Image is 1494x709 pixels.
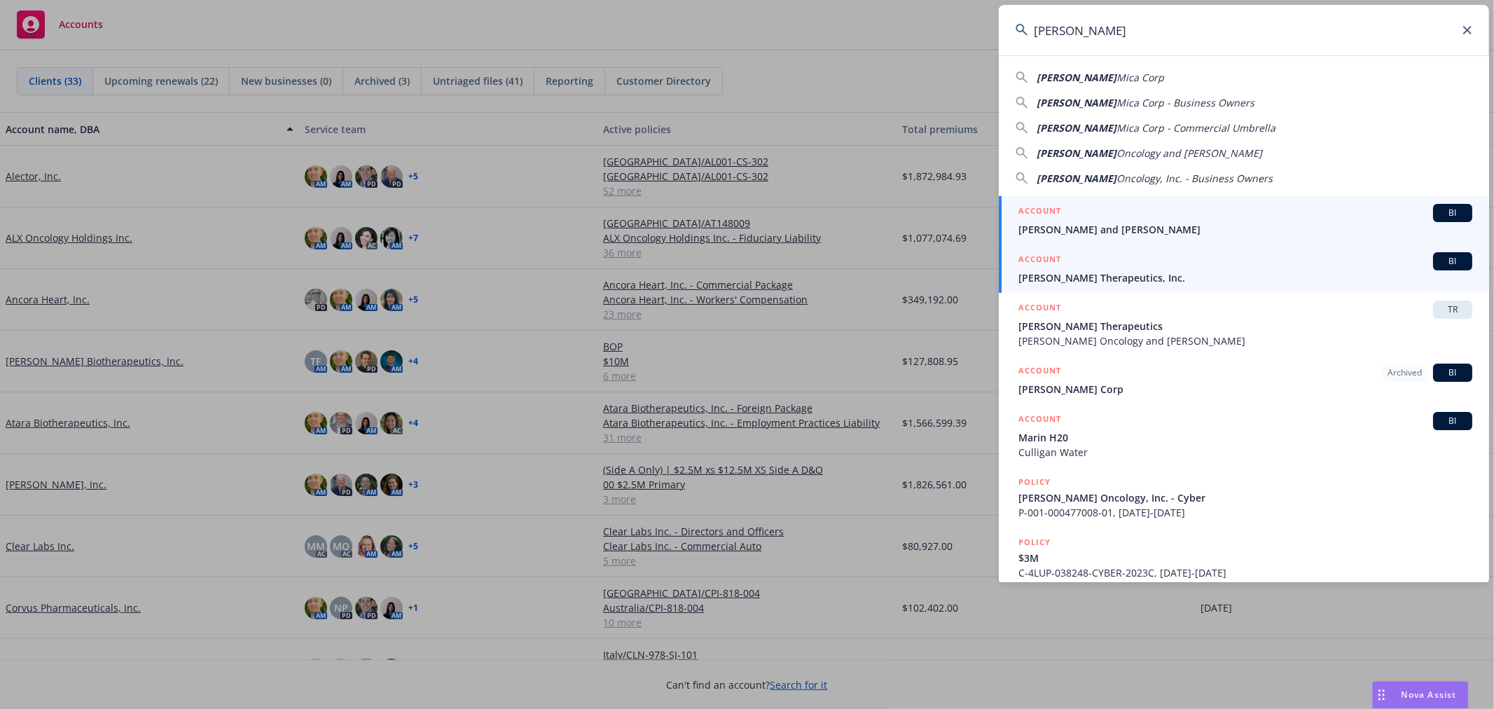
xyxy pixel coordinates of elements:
h5: ACCOUNT [1018,204,1061,221]
div: Drag to move [1373,682,1390,708]
a: POLICY[PERSON_NAME] Oncology, Inc. - CyberP-001-000477008-01, [DATE]-[DATE] [999,467,1489,528]
h5: ACCOUNT [1018,412,1061,429]
span: [PERSON_NAME] Corp [1018,382,1472,397]
span: TR [1439,303,1467,316]
span: Archived [1388,366,1422,379]
span: C-4LUP-038248-CYBER-2023C, [DATE]-[DATE] [1018,565,1472,580]
span: BI [1439,255,1467,268]
span: [PERSON_NAME] Oncology and [PERSON_NAME] [1018,333,1472,348]
span: Marin H20 [1018,430,1472,445]
button: Nova Assist [1372,681,1469,709]
span: BI [1439,366,1467,379]
span: Oncology and [PERSON_NAME] [1116,146,1262,160]
span: Culligan Water [1018,445,1472,460]
h5: ACCOUNT [1018,364,1061,380]
a: ACCOUNTBIMarin H20Culligan Water [999,404,1489,467]
span: $3M [1018,551,1472,565]
h5: ACCOUNT [1018,252,1061,269]
span: Nova Assist [1402,689,1457,701]
span: [PERSON_NAME] Oncology, Inc. - Cyber [1018,490,1472,505]
h5: ACCOUNT [1018,301,1061,317]
span: BI [1439,415,1467,427]
span: BI [1439,207,1467,219]
a: ACCOUNTArchivedBI[PERSON_NAME] Corp [999,356,1489,404]
span: [PERSON_NAME] Therapeutics [1018,319,1472,333]
span: Oncology, Inc. - Business Owners [1116,172,1273,185]
a: ACCOUNTBI[PERSON_NAME] and [PERSON_NAME] [999,196,1489,245]
span: [PERSON_NAME] [1037,71,1116,84]
span: [PERSON_NAME] [1037,146,1116,160]
span: P-001-000477008-01, [DATE]-[DATE] [1018,505,1472,520]
a: ACCOUNTTR[PERSON_NAME] Therapeutics[PERSON_NAME] Oncology and [PERSON_NAME] [999,293,1489,356]
h5: POLICY [1018,535,1051,549]
span: Mica Corp - Business Owners [1116,96,1254,109]
span: Mica Corp [1116,71,1164,84]
a: POLICY$3MC-4LUP-038248-CYBER-2023C, [DATE]-[DATE] [999,528,1489,588]
a: ACCOUNTBI[PERSON_NAME] Therapeutics, Inc. [999,245,1489,293]
span: [PERSON_NAME] [1037,96,1116,109]
input: Search... [999,5,1489,55]
span: [PERSON_NAME] Therapeutics, Inc. [1018,270,1472,285]
span: Mica Corp - Commercial Umbrella [1116,121,1275,135]
h5: POLICY [1018,475,1051,489]
span: [PERSON_NAME] [1037,121,1116,135]
span: [PERSON_NAME] [1037,172,1116,185]
span: [PERSON_NAME] and [PERSON_NAME] [1018,222,1472,237]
